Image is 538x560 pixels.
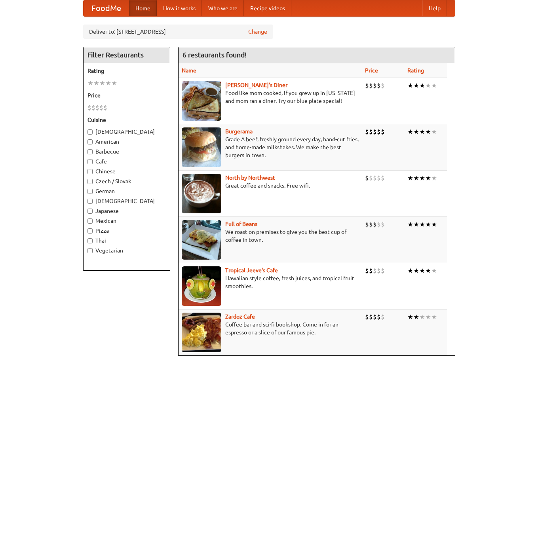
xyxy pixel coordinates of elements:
[87,199,93,204] input: [DEMOGRAPHIC_DATA]
[425,127,431,136] li: ★
[381,127,385,136] li: $
[419,220,425,229] li: ★
[182,321,359,336] p: Coffee bar and sci-fi bookshop. Come in for an espresso or a slice of our famous pie.
[377,81,381,90] li: $
[407,313,413,321] li: ★
[225,313,255,320] a: Zardoz Cafe
[431,266,437,275] li: ★
[369,127,373,136] li: $
[99,79,105,87] li: ★
[407,67,424,74] a: Rating
[182,220,221,260] img: beans.jpg
[413,81,419,90] li: ★
[182,127,221,167] img: burgerama.jpg
[431,81,437,90] li: ★
[413,127,419,136] li: ★
[87,207,166,215] label: Japanese
[87,138,166,146] label: American
[381,174,385,182] li: $
[87,217,166,225] label: Mexican
[413,313,419,321] li: ★
[431,313,437,321] li: ★
[111,79,117,87] li: ★
[87,248,93,253] input: Vegetarian
[182,266,221,306] img: jeeves.jpg
[413,174,419,182] li: ★
[365,67,378,74] a: Price
[182,81,221,121] img: sallys.jpg
[369,266,373,275] li: $
[373,266,377,275] li: $
[87,129,93,135] input: [DEMOGRAPHIC_DATA]
[87,139,93,144] input: American
[377,266,381,275] li: $
[95,103,99,112] li: $
[87,209,93,214] input: Japanese
[87,228,93,233] input: Pizza
[87,91,166,99] h5: Price
[225,175,275,181] a: North by Northwest
[182,135,359,159] p: Grade A beef, freshly ground every day, hand-cut fries, and home-made milkshakes. We make the bes...
[377,220,381,229] li: $
[225,221,257,227] a: Full of Beans
[419,266,425,275] li: ★
[407,127,413,136] li: ★
[182,313,221,352] img: zardoz.jpg
[87,169,93,174] input: Chinese
[87,247,166,254] label: Vegetarian
[365,81,369,90] li: $
[369,220,373,229] li: $
[365,266,369,275] li: $
[369,313,373,321] li: $
[182,67,196,74] a: Name
[381,220,385,229] li: $
[87,67,166,75] h5: Rating
[87,218,93,224] input: Mexican
[87,177,166,185] label: Czech / Slovak
[365,220,369,229] li: $
[419,127,425,136] li: ★
[373,81,377,90] li: $
[365,127,369,136] li: $
[431,127,437,136] li: ★
[413,220,419,229] li: ★
[407,174,413,182] li: ★
[202,0,244,16] a: Who we are
[425,313,431,321] li: ★
[407,81,413,90] li: ★
[407,220,413,229] li: ★
[225,82,287,88] a: [PERSON_NAME]'s Diner
[87,159,93,164] input: Cafe
[87,79,93,87] li: ★
[182,182,359,190] p: Great coffee and snacks. Free wifi.
[365,313,369,321] li: $
[87,128,166,136] label: [DEMOGRAPHIC_DATA]
[87,197,166,205] label: [DEMOGRAPHIC_DATA]
[91,103,95,112] li: $
[87,116,166,124] h5: Cuisine
[103,103,107,112] li: $
[87,238,93,243] input: Thai
[87,103,91,112] li: $
[373,174,377,182] li: $
[425,81,431,90] li: ★
[182,89,359,105] p: Food like mom cooked, if you grew up in [US_STATE] and mom ran a diner. Try our blue plate special!
[225,267,278,273] a: Tropical Jeeve's Cafe
[87,167,166,175] label: Chinese
[407,266,413,275] li: ★
[422,0,447,16] a: Help
[425,266,431,275] li: ★
[377,313,381,321] li: $
[182,174,221,213] img: north.jpg
[425,220,431,229] li: ★
[248,28,267,36] a: Change
[105,79,111,87] li: ★
[373,313,377,321] li: $
[381,81,385,90] li: $
[129,0,157,16] a: Home
[419,81,425,90] li: ★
